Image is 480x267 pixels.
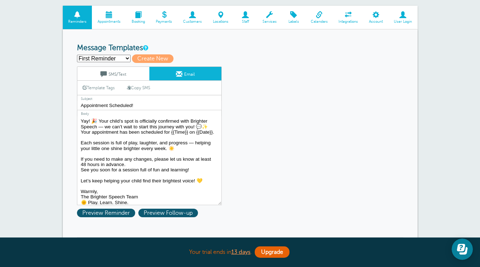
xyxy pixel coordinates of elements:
a: Labels [282,6,305,30]
a: Integrations [333,6,364,30]
a: This is the wording for your reminder and follow-up messages. You can create multiple templates i... [143,46,147,50]
span: Preview Follow-up [138,209,198,217]
h3: Message Templates [77,44,403,53]
span: Appointments [95,20,122,24]
span: Labels [286,20,302,24]
iframe: Resource center [452,239,473,260]
h3: Message Sequences [77,237,403,257]
a: Customers [178,6,208,30]
a: Appointments [92,6,126,30]
a: Calendars [305,6,333,30]
a: Copy SMS [121,81,155,95]
a: Email [149,67,221,80]
div: Your trial ends in . [63,245,418,260]
span: Account [367,20,385,24]
span: Booking [129,20,147,24]
a: 13 days [231,249,250,255]
span: Create New [132,54,173,63]
textarea: Yay! 🎉 Your child’s spot is officially confirmed with Brighter Speech — we can’t wait to start th... [77,116,222,205]
a: Staff [234,6,257,30]
span: Customers [181,20,204,24]
a: Account [364,6,388,30]
a: Booking [126,6,150,30]
a: Locations [208,6,234,30]
span: Staff [237,20,253,24]
span: Payments [154,20,174,24]
label: Body [77,110,222,116]
a: Template Tags [77,81,120,95]
a: Preview Follow-up [138,210,200,216]
span: User Login [392,20,414,24]
span: Services [260,20,278,24]
span: Preview Reminder [77,209,135,217]
a: Services [257,6,282,30]
span: Calendars [309,20,330,24]
span: Reminders [66,20,89,24]
label: Subject [77,95,222,101]
a: SMS/Text [77,67,149,80]
span: Integrations [337,20,360,24]
span: Locations [211,20,231,24]
a: Create New [132,55,177,62]
a: Upgrade [255,246,289,258]
a: User Login [388,6,418,30]
a: Payments [150,6,178,30]
a: Preview Reminder [77,210,138,216]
